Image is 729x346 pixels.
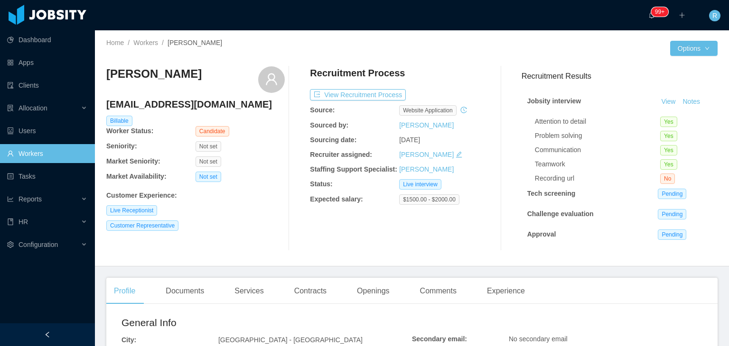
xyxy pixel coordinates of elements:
span: Allocation [19,104,47,112]
span: [GEOGRAPHIC_DATA] - [GEOGRAPHIC_DATA] [218,336,363,344]
i: icon: user [265,73,278,86]
i: icon: solution [7,105,14,111]
a: Workers [133,39,158,46]
span: Customer Representative [106,220,178,231]
a: icon: auditClients [7,76,87,95]
b: Source: [310,106,335,114]
b: Seniority: [106,142,137,150]
span: Live Receptionist [106,205,157,216]
a: [PERSON_NAME] [399,151,454,158]
span: Yes [660,145,677,155]
a: [PERSON_NAME] [399,121,454,129]
strong: Challenge evaluation [527,210,594,218]
button: Optionsicon: down [670,41,718,56]
span: / [162,39,164,46]
b: Secondary email: [412,335,467,343]
a: [PERSON_NAME] [399,165,454,173]
span: Yes [660,117,677,127]
strong: Tech screening [527,190,576,197]
b: Worker Status: [106,127,153,135]
a: icon: profileTasks [7,167,87,186]
div: Services [227,278,271,304]
span: [DATE] [399,136,420,144]
b: Staffing Support Specialist: [310,165,397,173]
span: Pending [658,189,686,199]
h3: Recruitment Results [522,70,718,82]
h2: General Info [121,315,412,330]
div: Attention to detail [535,117,660,127]
h4: Recruitment Process [310,66,405,80]
div: Problem solving [535,131,660,141]
span: Pending [658,229,686,240]
span: Yes [660,131,677,141]
div: Contracts [287,278,334,304]
span: website application [399,105,457,116]
span: Reports [19,195,42,203]
div: Documents [158,278,212,304]
b: Sourced by: [310,121,348,129]
b: City: [121,336,136,344]
i: icon: line-chart [7,196,14,202]
i: icon: plus [679,12,685,18]
h3: [PERSON_NAME] [106,66,202,82]
span: $1500.00 - $2000.00 [399,194,459,205]
b: Market Availability: [106,173,167,180]
a: View [658,98,679,105]
span: No [660,173,675,184]
span: Billable [106,116,132,126]
sup: 217 [651,7,668,17]
span: No secondary email [509,335,568,343]
a: icon: robotUsers [7,121,87,140]
b: Expected salary: [310,195,363,203]
span: Configuration [19,241,58,248]
div: Teamwork [535,159,660,169]
i: icon: bell [648,12,655,18]
b: Status: [310,180,332,188]
b: Customer Experience : [106,191,177,199]
strong: Jobsity interview [527,97,581,105]
h4: [EMAIL_ADDRESS][DOMAIN_NAME] [106,98,285,111]
span: Yes [660,159,677,170]
div: Openings [349,278,397,304]
a: Home [106,39,124,46]
div: Profile [106,278,143,304]
span: Live interview [399,179,441,190]
strong: Approval [527,230,556,238]
i: icon: history [460,107,467,113]
span: Not set [196,156,221,167]
span: Not set [196,141,221,152]
span: R [712,10,717,21]
a: icon: appstoreApps [7,53,87,72]
div: Communication [535,145,660,155]
button: Notes [679,96,704,108]
i: icon: book [7,219,14,225]
a: icon: exportView Recruitment Process [310,91,406,99]
i: icon: setting [7,241,14,248]
span: / [128,39,130,46]
span: [PERSON_NAME] [168,39,222,46]
span: Pending [658,209,686,219]
span: HR [19,218,28,226]
b: Recruiter assigned: [310,151,372,158]
span: Not set [196,172,221,182]
button: icon: exportView Recruitment Process [310,89,406,100]
i: icon: edit [456,151,462,158]
div: Recording url [535,173,660,183]
b: Market Seniority: [106,157,160,165]
b: Sourcing date: [310,136,356,144]
div: Experience [479,278,533,304]
span: Candidate [196,126,229,137]
a: icon: userWorkers [7,144,87,163]
div: Comments [412,278,464,304]
a: icon: pie-chartDashboard [7,30,87,49]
